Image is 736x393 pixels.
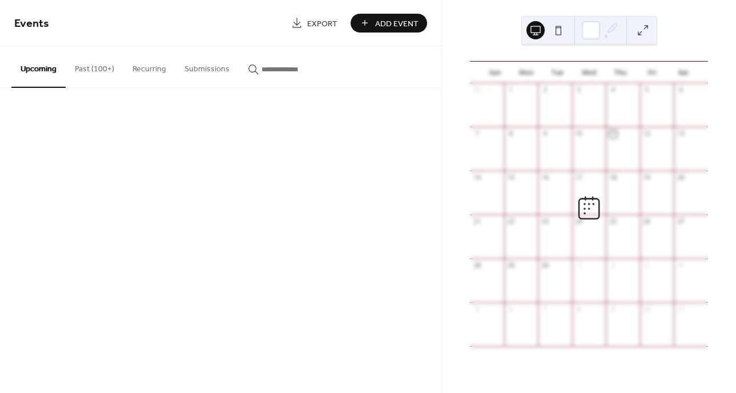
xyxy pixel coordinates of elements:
div: 3 [575,86,583,94]
div: 11 [609,130,617,138]
div: 30 [541,261,549,269]
div: 8 [507,130,515,138]
div: 9 [541,130,549,138]
div: 9 [609,305,617,313]
div: 3 [643,261,651,269]
div: 6 [507,305,515,313]
div: Tue [542,62,573,83]
div: 31 [473,86,481,94]
div: 24 [575,217,583,225]
div: 8 [575,305,583,313]
div: 1 [575,261,583,269]
div: 22 [507,217,515,225]
div: 29 [507,261,515,269]
div: 27 [677,217,685,225]
div: Thu [605,62,636,83]
div: Wed [573,62,605,83]
a: Export [283,14,346,33]
div: 20 [677,174,685,182]
div: 15 [507,174,515,182]
div: 2 [541,86,549,94]
span: Add Event [375,18,419,30]
div: 6 [677,86,685,94]
div: 4 [609,86,617,94]
div: 4 [677,261,685,269]
div: 18 [609,174,617,182]
div: Fri [636,62,667,83]
div: 14 [473,174,481,182]
div: Sun [479,62,510,83]
div: 11 [677,305,685,313]
div: 25 [609,217,617,225]
button: Add Event [351,14,427,33]
div: Sat [667,62,699,83]
div: Mon [510,62,542,83]
button: Recurring [123,46,175,87]
div: 7 [541,305,549,313]
div: 7 [473,130,481,138]
span: Events [14,13,49,35]
div: 12 [643,130,651,138]
div: 16 [541,174,549,182]
div: 10 [643,305,651,313]
div: 1 [507,86,515,94]
button: Upcoming [11,46,66,88]
div: 5 [643,86,651,94]
div: 17 [575,174,583,182]
div: 10 [575,130,583,138]
div: 23 [541,217,549,225]
div: 2 [609,261,617,269]
button: Past (100+) [66,46,123,87]
button: Submissions [175,46,239,87]
div: 5 [473,305,481,313]
div: 13 [677,130,685,138]
span: Export [307,18,337,30]
div: 21 [473,217,481,225]
div: 26 [643,217,651,225]
div: 19 [643,174,651,182]
div: 28 [473,261,481,269]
